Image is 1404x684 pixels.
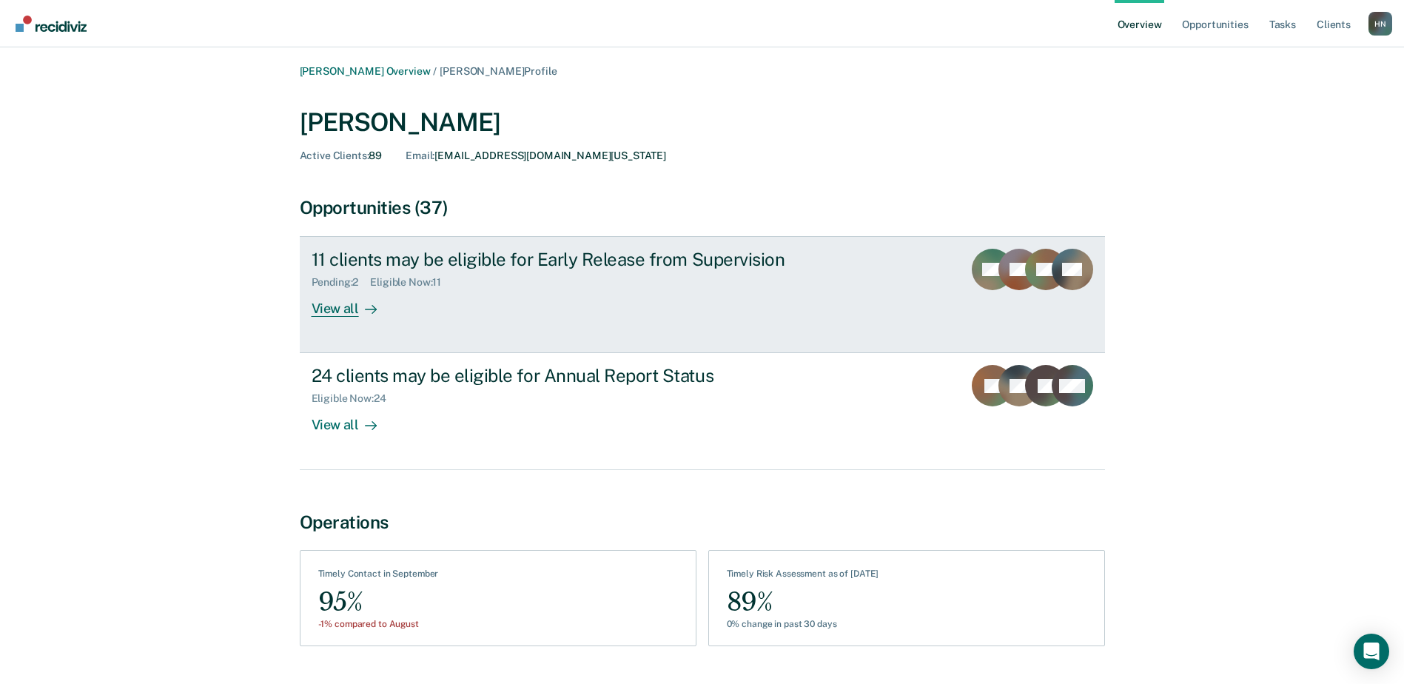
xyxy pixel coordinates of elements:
div: View all [312,289,394,318]
span: / [430,65,440,77]
div: 89 [300,150,383,162]
div: Timely Contact in September [318,569,439,585]
div: Open Intercom Messenger [1354,634,1389,669]
span: Active Clients : [300,150,369,161]
div: -1% compared to August [318,619,439,629]
div: Timely Risk Assessment as of [DATE] [727,569,879,585]
div: 95% [318,586,439,619]
span: [PERSON_NAME] Profile [440,65,557,77]
div: Pending : 2 [312,276,371,289]
a: 11 clients may be eligible for Early Release from SupervisionPending:2Eligible Now:11View all [300,236,1105,353]
div: H N [1368,12,1392,36]
div: 0% change in past 30 days [727,619,879,629]
div: [PERSON_NAME] [300,107,1105,138]
div: Eligible Now : 24 [312,392,398,405]
div: 89% [727,586,879,619]
div: Eligible Now : 11 [370,276,453,289]
div: [EMAIL_ADDRESS][DOMAIN_NAME][US_STATE] [406,150,666,162]
div: Opportunities (37) [300,197,1105,218]
div: View all [312,405,394,434]
img: Recidiviz [16,16,87,32]
div: 24 clients may be eligible for Annual Report Status [312,365,831,386]
button: Profile dropdown button [1368,12,1392,36]
div: Operations [300,512,1105,533]
a: 24 clients may be eligible for Annual Report StatusEligible Now:24View all [300,353,1105,469]
span: Email : [406,150,434,161]
a: [PERSON_NAME] Overview [300,65,431,77]
div: 11 clients may be eligible for Early Release from Supervision [312,249,831,270]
